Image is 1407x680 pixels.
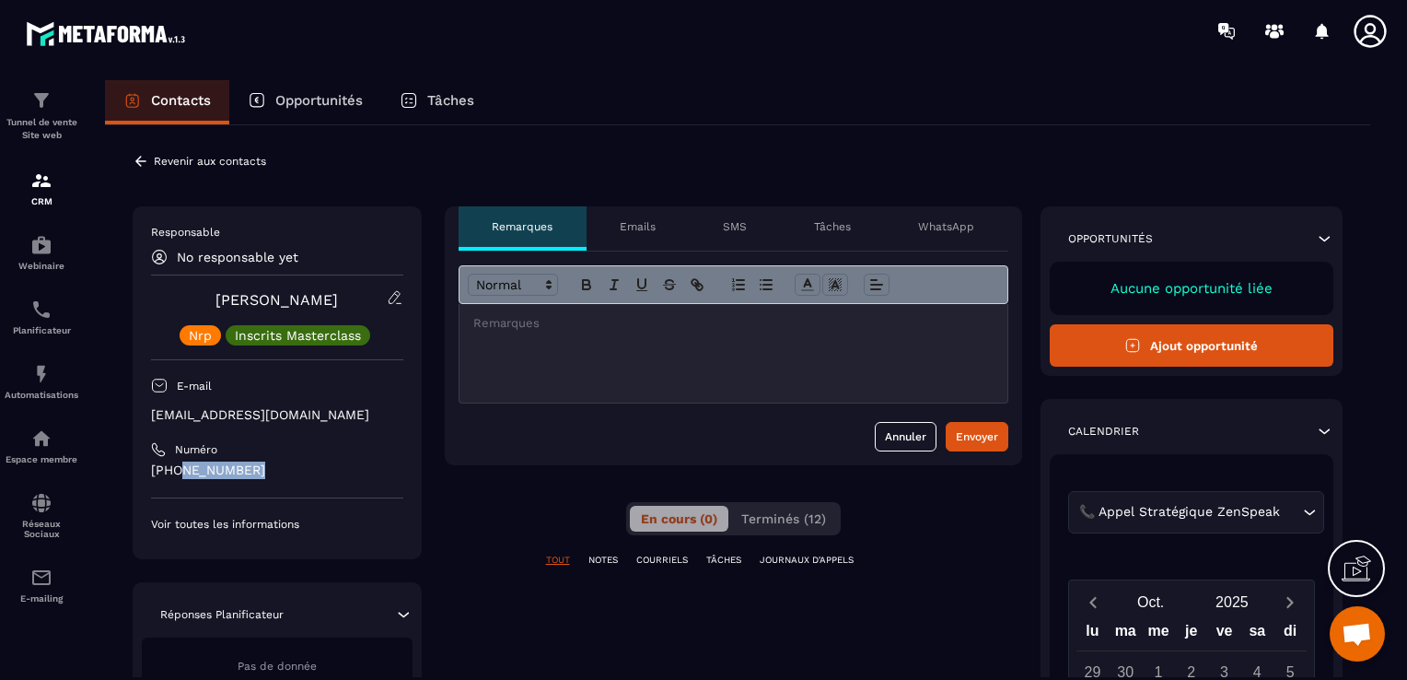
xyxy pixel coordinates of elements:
p: Tâches [427,92,474,109]
a: emailemailE-mailing [5,553,78,617]
img: logo [26,17,192,51]
p: No responsable yet [177,250,298,264]
button: Envoyer [946,422,1008,451]
p: Remarques [492,219,552,234]
p: Inscrits Masterclass [235,329,361,342]
a: [PERSON_NAME] [215,291,338,309]
p: Revenir aux contacts [154,155,266,168]
p: WhatsApp [918,219,974,234]
p: CRM [5,196,78,206]
img: email [30,567,52,589]
input: Search for option [1285,502,1298,522]
a: Opportunités [229,80,381,124]
p: Automatisations [5,390,78,400]
span: 📞 Appel Stratégique ZenSpeak [1076,502,1285,522]
p: Tâches [814,219,851,234]
a: automationsautomationsEspace membre [5,414,78,478]
button: Open months overlay [1110,586,1192,618]
div: Search for option [1068,491,1324,533]
p: Opportunités [1068,231,1153,246]
div: di [1273,618,1307,651]
img: automations [30,363,52,385]
button: Previous month [1076,590,1110,615]
img: scheduler [30,299,52,321]
span: Pas de donnée [238,660,317,673]
span: Terminés (12) [741,511,826,526]
p: Aucune opportunité liée [1068,280,1316,297]
p: Espace membre [5,454,78,464]
div: Envoyer [956,428,998,446]
a: schedulerschedulerPlanificateur [5,285,78,349]
p: Calendrier [1068,424,1139,439]
span: En cours (0) [641,511,717,526]
img: formation [30,89,52,111]
p: JOURNAUX D'APPELS [760,554,854,567]
p: [PHONE_NUMBER] [151,462,403,479]
p: [EMAIL_ADDRESS][DOMAIN_NAME] [151,406,403,424]
p: NOTES [588,554,618,567]
p: Responsable [151,225,403,240]
p: Contacts [151,92,211,109]
p: Réponses Planificateur [160,607,284,622]
p: TÂCHES [706,554,741,567]
div: sa [1240,618,1273,651]
p: Nrp [189,329,212,342]
p: COURRIELS [636,554,688,567]
p: E-mailing [5,593,78,604]
div: me [1142,618,1175,651]
button: Open years overlay [1192,586,1273,618]
a: Tâches [381,80,493,124]
a: automationsautomationsAutomatisations [5,349,78,414]
p: Tunnel de vente Site web [5,116,78,142]
div: je [1175,618,1208,651]
img: formation [30,170,52,192]
p: SMS [723,219,747,234]
p: Numéro [175,442,217,457]
p: Réseaux Sociaux [5,519,78,539]
img: automations [30,428,52,450]
img: social-network [30,492,52,514]
p: TOUT [546,554,570,567]
img: automations [30,234,52,256]
p: Opportunités [275,92,363,109]
button: Ajout opportunité [1050,324,1334,367]
p: Emails [620,219,656,234]
a: automationsautomationsWebinaire [5,220,78,285]
div: Ouvrir le chat [1330,606,1385,662]
button: Annuler [875,422,936,451]
a: formationformationCRM [5,156,78,220]
p: Voir toutes les informations [151,517,403,532]
button: En cours (0) [630,506,728,532]
button: Terminés (12) [730,506,837,532]
div: ma [1109,618,1142,651]
a: formationformationTunnel de vente Site web [5,76,78,156]
p: Planificateur [5,325,78,335]
a: Contacts [105,80,229,124]
p: Webinaire [5,261,78,271]
button: Next month [1273,590,1307,615]
p: E-mail [177,379,212,393]
a: social-networksocial-networkRéseaux Sociaux [5,478,78,553]
div: lu [1076,618,1110,651]
div: ve [1208,618,1241,651]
